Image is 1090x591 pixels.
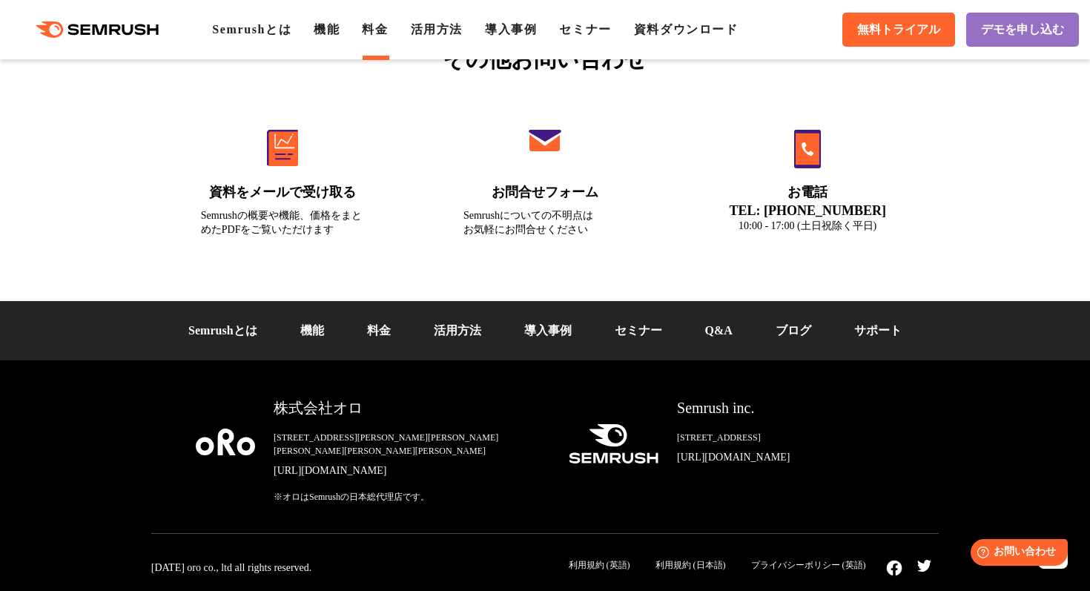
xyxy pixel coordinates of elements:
a: 活用方法 [434,324,481,337]
a: 利用規約 (日本語) [655,560,726,570]
a: 資料ダウンロード [634,23,739,36]
a: Q&A [705,324,733,337]
a: デモを申し込む [966,13,1079,47]
div: [DATE] oro co., ltd all rights reserved. [151,561,312,575]
a: サポート [854,324,902,337]
span: 無料トライアル [857,22,940,38]
iframe: Help widget launcher [958,533,1074,575]
img: oro company [196,429,255,455]
div: 資料をメールで受け取る [201,183,364,202]
div: ※オロはSemrushの日本総代理店です。 [274,490,545,503]
img: facebook [886,560,902,576]
div: 10:00 - 17:00 (土日祝除く平日) [726,219,889,233]
a: 利用規約 (英語) [569,560,630,570]
div: [STREET_ADDRESS][PERSON_NAME][PERSON_NAME][PERSON_NAME][PERSON_NAME][PERSON_NAME] [274,431,545,458]
a: 無料トライアル [842,13,955,47]
a: Semrushとは [188,324,257,337]
a: 導入事例 [485,23,537,36]
div: Semrushについての不明点は お気軽にお問合せください [463,208,627,237]
a: プライバシーポリシー (英語) [751,560,866,570]
a: 活用方法 [411,23,463,36]
a: セミナー [559,23,611,36]
a: [URL][DOMAIN_NAME] [677,450,894,465]
a: 機能 [300,324,324,337]
div: 株式会社オロ [274,397,545,419]
div: お問合せフォーム [463,183,627,202]
span: デモを申し込む [981,22,1064,38]
div: Semrushの概要や機能、価格をまとめたPDFをご覧いただけます [201,208,364,237]
div: Semrush inc. [677,397,894,419]
a: 料金 [367,324,391,337]
a: 資料をメールで受け取る Semrushの概要や機能、価格をまとめたPDFをご覧いただけます [170,98,395,255]
a: セミナー [615,324,662,337]
a: 機能 [314,23,340,36]
a: 料金 [362,23,388,36]
div: お電話 [726,183,889,202]
a: Semrushとは [212,23,291,36]
img: twitter [917,560,932,572]
div: TEL: [PHONE_NUMBER] [726,202,889,219]
a: お問合せフォーム Semrushについての不明点はお気軽にお問合せください [432,98,658,255]
a: ブログ [776,324,811,337]
a: [URL][DOMAIN_NAME] [274,463,545,478]
a: 導入事例 [524,324,572,337]
div: [STREET_ADDRESS] [677,431,894,444]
